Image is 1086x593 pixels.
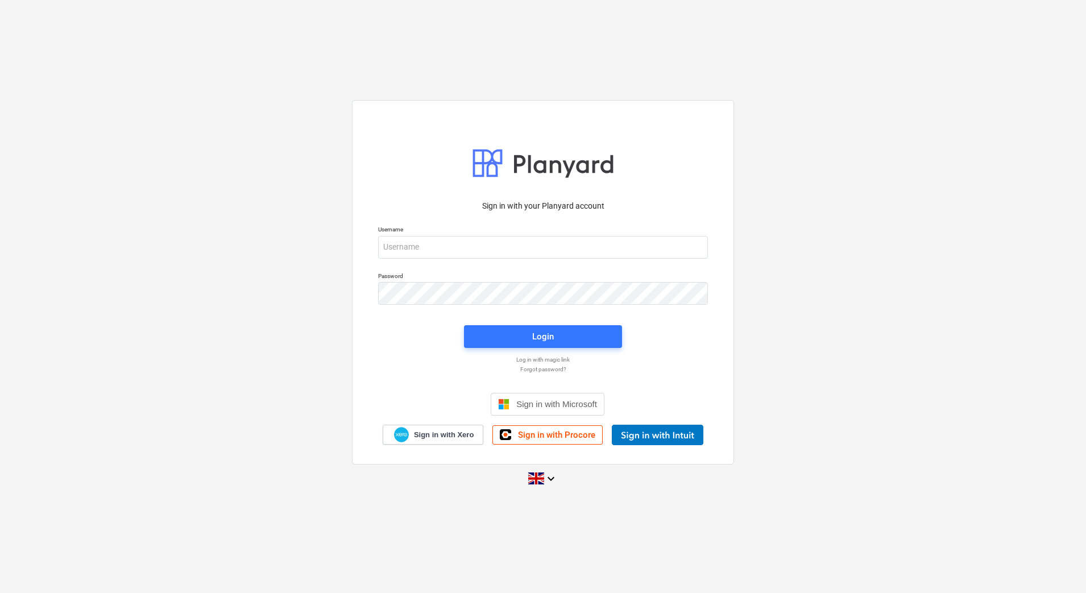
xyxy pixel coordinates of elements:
p: Sign in with your Planyard account [378,200,708,212]
p: Password [378,272,708,282]
img: Xero logo [394,427,409,442]
a: Sign in with Xero [383,425,484,445]
span: Sign in with Xero [414,430,474,440]
p: Username [378,226,708,235]
img: Microsoft logo [498,399,509,410]
span: Sign in with Microsoft [516,399,597,409]
div: Login [532,329,554,344]
a: Log in with magic link [372,356,714,363]
a: Sign in with Procore [492,425,603,445]
a: Forgot password? [372,366,714,373]
input: Username [378,236,708,259]
span: Sign in with Procore [518,430,595,440]
i: keyboard_arrow_down [544,472,558,486]
button: Login [464,325,622,348]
